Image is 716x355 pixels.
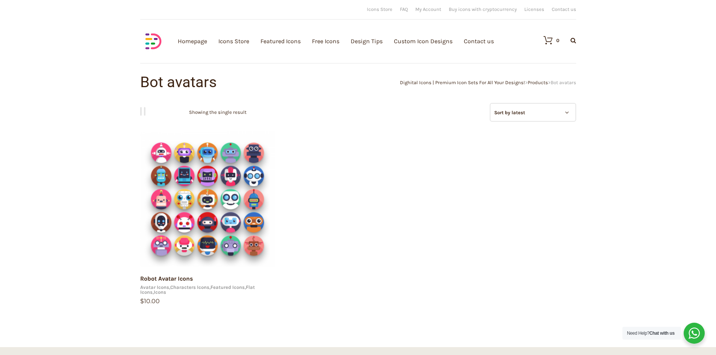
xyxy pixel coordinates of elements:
[140,285,276,295] div: , , , ,
[358,80,576,85] div: > >
[189,103,247,122] p: Showing the single result
[400,7,408,12] a: FAQ
[536,36,559,45] a: 0
[649,331,675,336] strong: Chat with us
[140,275,193,282] a: Robot Avatar Icons
[528,80,548,85] a: Products
[154,289,166,295] a: Icons
[400,80,525,85] a: Dighital Icons | Premium Icon Sets For All Your Designs!
[170,284,209,290] a: Characters Icons
[140,284,169,290] a: Avatar Icons
[140,75,358,90] h1: Bot avatars
[415,7,441,12] a: My Account
[140,298,160,305] bdi: 10.00
[140,284,255,295] a: Flat Icons
[449,7,517,12] a: Buy icons with cryptocurrency
[524,7,544,12] a: Licenses
[627,331,675,336] span: Need Help?
[551,80,576,85] span: Bot avatars
[140,298,144,305] span: $
[556,38,559,43] div: 0
[367,7,392,12] a: Icons Store
[210,284,245,290] a: Featured Icons
[552,7,576,12] a: Contact us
